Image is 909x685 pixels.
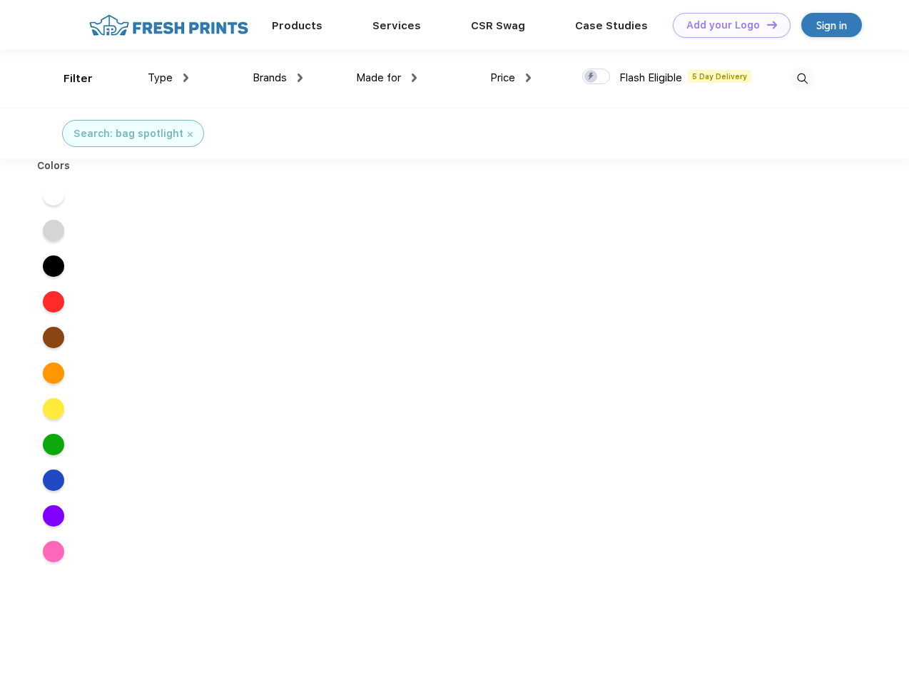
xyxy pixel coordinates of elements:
[619,71,682,84] span: Flash Eligible
[64,71,93,87] div: Filter
[767,21,777,29] img: DT
[526,73,531,82] img: dropdown.png
[816,17,847,34] div: Sign in
[73,126,183,141] div: Search: bag spotlight
[272,19,323,32] a: Products
[26,158,81,173] div: Colors
[412,73,417,82] img: dropdown.png
[85,13,253,38] img: fo%20logo%202.webp
[183,73,188,82] img: dropdown.png
[791,67,814,91] img: desktop_search.svg
[688,70,751,83] span: 5 Day Delivery
[356,71,401,84] span: Made for
[298,73,303,82] img: dropdown.png
[801,13,862,37] a: Sign in
[686,19,760,31] div: Add your Logo
[490,71,515,84] span: Price
[188,132,193,137] img: filter_cancel.svg
[148,71,173,84] span: Type
[253,71,287,84] span: Brands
